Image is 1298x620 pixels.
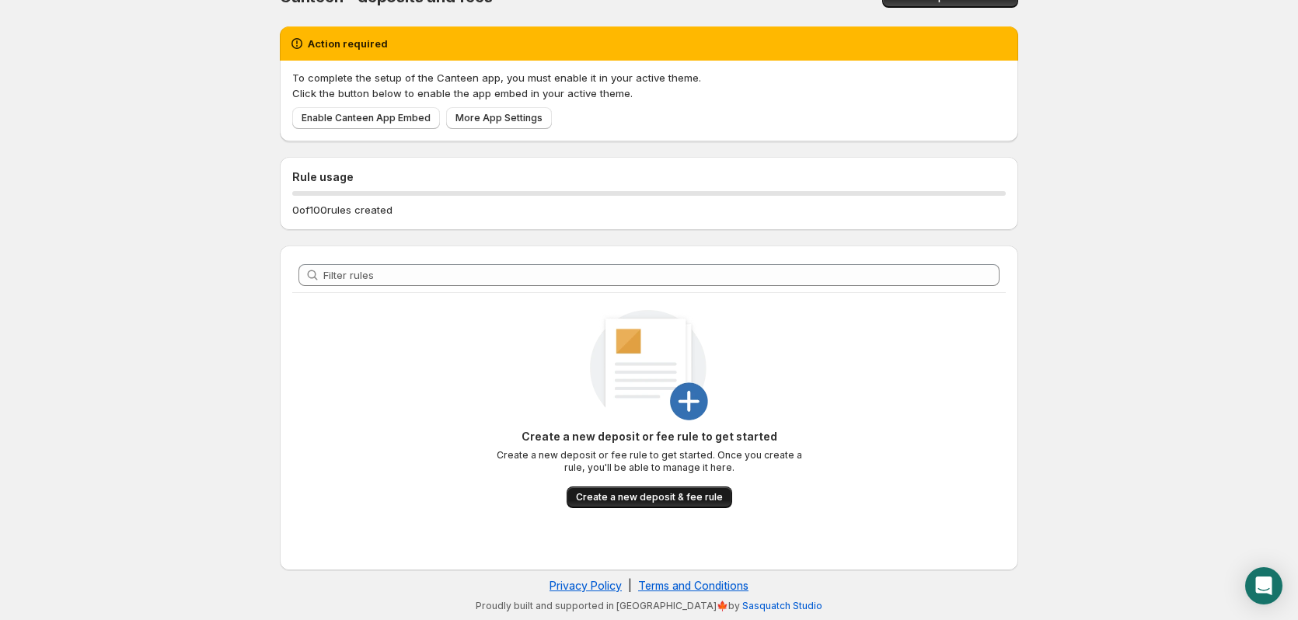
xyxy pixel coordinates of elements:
a: Privacy Policy [550,579,622,592]
span: Create a new deposit & fee rule [576,491,723,503]
h2: Rule usage [292,169,1006,185]
input: Filter rules [323,264,1000,286]
p: 0 of 100 rules created [292,202,393,218]
a: Sasquatch Studio [742,600,822,611]
a: More App Settings [446,107,552,129]
p: Click the button below to enable the app embed in your active theme. [292,85,1006,101]
span: | [628,579,632,592]
span: Enable Canteen App Embed [302,112,431,124]
p: Proudly built and supported in [GEOGRAPHIC_DATA]🍁by [288,600,1010,612]
p: Create a new deposit or fee rule to get started. Once you create a rule, you'll be able to manage... [494,449,804,474]
h2: Action required [308,36,388,51]
a: Terms and Conditions [638,579,748,592]
button: Create a new deposit & fee rule [567,486,732,508]
span: More App Settings [455,112,543,124]
p: To complete the setup of the Canteen app, you must enable it in your active theme. [292,70,1006,85]
p: Create a new deposit or fee rule to get started [494,429,804,444]
a: Enable Canteen App Embed [292,107,440,129]
div: Open Intercom Messenger [1245,567,1282,604]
